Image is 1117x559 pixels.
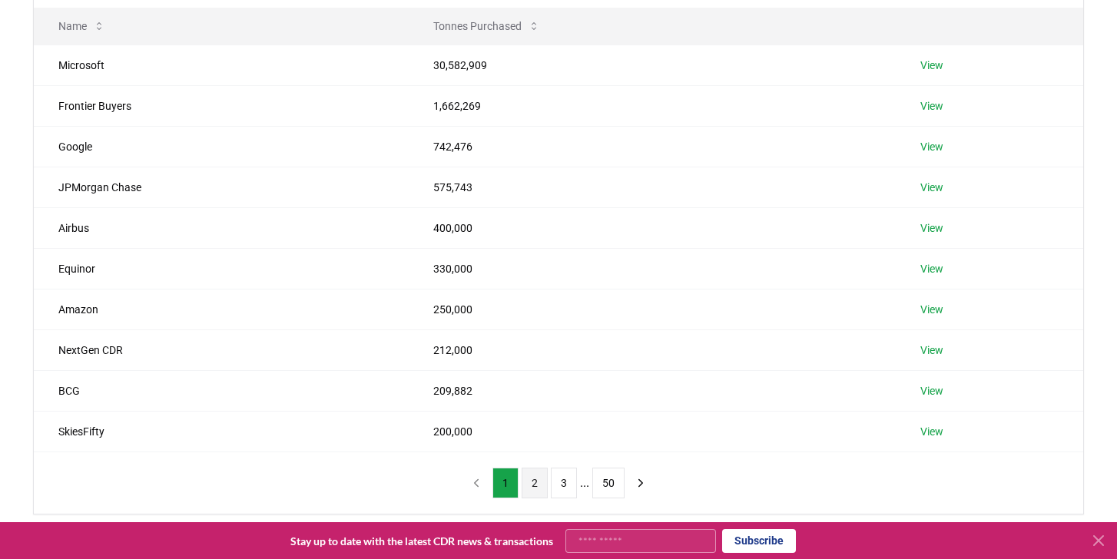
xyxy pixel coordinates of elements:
[409,167,897,207] td: 575,743
[920,180,943,195] a: View
[409,45,897,85] td: 30,582,909
[628,468,654,498] button: next page
[920,139,943,154] a: View
[920,58,943,73] a: View
[34,45,409,85] td: Microsoft
[409,126,897,167] td: 742,476
[522,468,548,498] button: 2
[409,85,897,126] td: 1,662,269
[920,383,943,399] a: View
[34,85,409,126] td: Frontier Buyers
[409,248,897,289] td: 330,000
[409,411,897,451] td: 200,000
[409,329,897,370] td: 212,000
[34,289,409,329] td: Amazon
[34,126,409,167] td: Google
[34,207,409,248] td: Airbus
[34,248,409,289] td: Equinor
[920,342,943,358] a: View
[34,370,409,411] td: BCG
[551,468,577,498] button: 3
[492,468,519,498] button: 1
[920,220,943,236] a: View
[46,11,118,41] button: Name
[409,289,897,329] td: 250,000
[34,411,409,451] td: SkiesFifty
[409,207,897,248] td: 400,000
[580,474,589,492] li: ...
[34,329,409,370] td: NextGen CDR
[920,98,943,114] a: View
[920,424,943,439] a: View
[592,468,625,498] button: 50
[920,261,943,276] a: View
[34,167,409,207] td: JPMorgan Chase
[409,370,897,411] td: 209,882
[421,11,552,41] button: Tonnes Purchased
[920,302,943,317] a: View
